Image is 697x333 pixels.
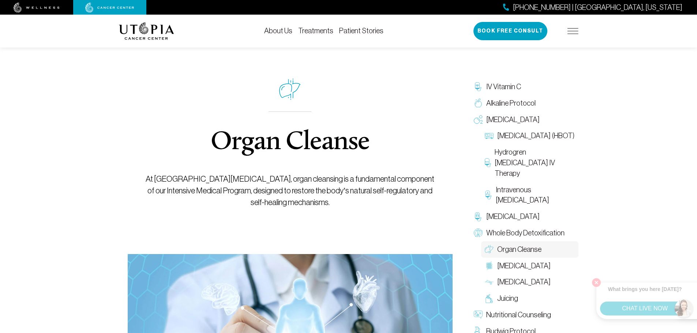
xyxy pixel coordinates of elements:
[144,173,436,208] p: At [GEOGRAPHIC_DATA][MEDICAL_DATA], organ cleansing is a fundamental component of our Intensive M...
[486,310,551,320] span: Nutritional Counseling
[485,261,494,270] img: Colon Therapy
[211,129,369,156] h1: Organ Cleanse
[298,27,333,35] a: Treatments
[481,290,578,307] a: Juicing
[14,3,60,13] img: wellness
[496,185,574,206] span: Intravenous [MEDICAL_DATA]
[474,212,483,221] img: Chelation Therapy
[485,278,494,287] img: Lymphatic Massage
[481,144,578,181] a: Hydrogren [MEDICAL_DATA] IV Therapy
[485,190,492,199] img: Intravenous Ozone Therapy
[470,225,578,241] a: Whole Body Detoxification
[474,228,483,237] img: Whole Body Detoxification
[486,114,540,125] span: [MEDICAL_DATA]
[474,115,483,124] img: Oxygen Therapy
[481,258,578,274] a: [MEDICAL_DATA]
[85,3,134,13] img: cancer center
[503,2,682,13] a: [PHONE_NUMBER] | [GEOGRAPHIC_DATA], [US_STATE]
[470,95,578,111] a: Alkaline Protocol
[470,79,578,95] a: IV Vitamin C
[470,307,578,323] a: Nutritional Counseling
[481,241,578,258] a: Organ Cleanse
[264,27,292,35] a: About Us
[485,132,494,140] img: Hyperbaric Oxygen Therapy (HBOT)
[567,28,578,34] img: icon-hamburger
[470,111,578,128] a: [MEDICAL_DATA]
[474,310,483,319] img: Nutritional Counseling
[481,182,578,209] a: Intravenous [MEDICAL_DATA]
[470,208,578,225] a: [MEDICAL_DATA]
[513,2,682,13] span: [PHONE_NUMBER] | [GEOGRAPHIC_DATA], [US_STATE]
[485,294,494,303] img: Juicing
[497,244,542,255] span: Organ Cleanse
[486,98,536,109] span: Alkaline Protocol
[486,228,565,238] span: Whole Body Detoxification
[339,27,383,35] a: Patient Stories
[497,130,574,141] span: [MEDICAL_DATA] (HBOT)
[485,245,494,254] img: Organ Cleanse
[497,293,518,304] span: Juicing
[497,261,551,271] span: [MEDICAL_DATA]
[485,158,491,167] img: Hydrogren Peroxide IV Therapy
[486,211,540,222] span: [MEDICAL_DATA]
[486,82,521,92] span: IV Vitamin C
[279,79,301,100] img: icon
[497,277,551,287] span: [MEDICAL_DATA]
[474,82,483,91] img: IV Vitamin C
[119,22,174,40] img: logo
[481,128,578,144] a: [MEDICAL_DATA] (HBOT)
[474,99,483,107] img: Alkaline Protocol
[473,22,547,40] button: Book Free Consult
[481,274,578,290] a: [MEDICAL_DATA]
[495,147,575,178] span: Hydrogren [MEDICAL_DATA] IV Therapy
